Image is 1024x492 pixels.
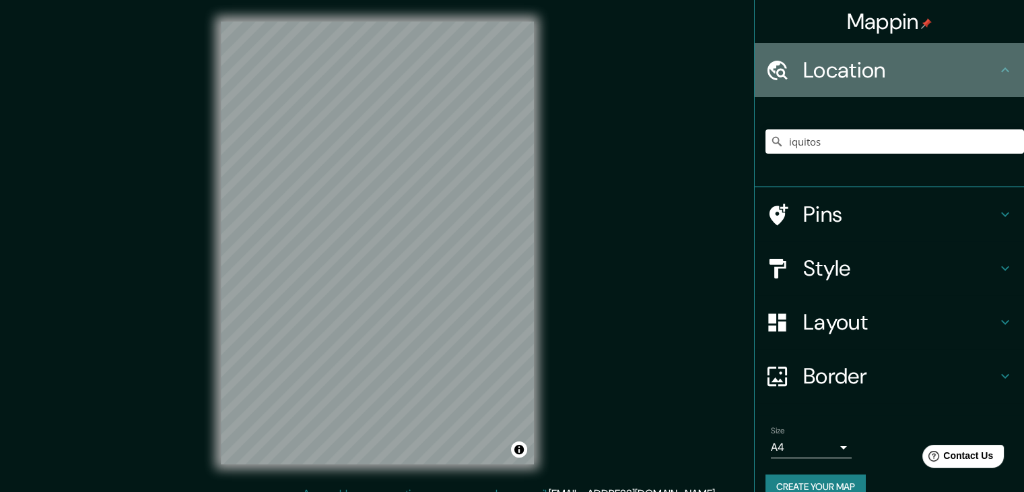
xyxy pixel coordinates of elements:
[221,22,534,464] canvas: Map
[771,425,785,437] label: Size
[904,439,1009,477] iframe: Help widget launcher
[803,201,997,228] h4: Pins
[921,18,932,29] img: pin-icon.png
[755,295,1024,349] div: Layout
[755,43,1024,97] div: Location
[771,437,852,458] div: A4
[511,441,527,458] button: Toggle attribution
[803,57,997,84] h4: Location
[803,363,997,390] h4: Border
[847,8,932,35] h4: Mappin
[765,129,1024,154] input: Pick your city or area
[803,255,997,282] h4: Style
[755,349,1024,403] div: Border
[755,241,1024,295] div: Style
[803,309,997,336] h4: Layout
[755,187,1024,241] div: Pins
